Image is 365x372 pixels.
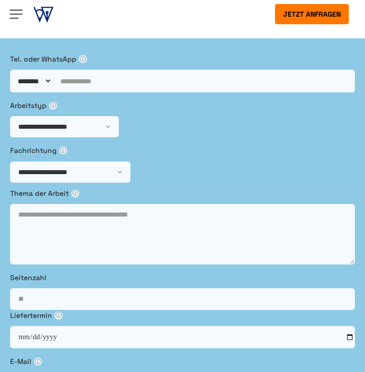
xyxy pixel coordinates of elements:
[34,357,42,365] span: ⓘ
[33,4,54,24] img: ghostwriter-österreich
[10,310,355,321] label: Liefertermin
[275,4,349,24] button: Jetzt anfragen
[10,54,355,65] label: Tel. oder WhatsApp
[10,356,355,367] label: E-Mail
[49,101,57,110] span: ⓘ
[10,188,355,199] label: Thema der Arbeit
[59,146,67,154] span: ⓘ
[55,311,63,320] span: ⓘ
[10,145,355,156] label: Fachrichtung
[10,100,355,111] label: Arbeitstyp
[10,272,355,283] label: Seitenzahl
[8,6,24,22] img: Menu open
[79,55,87,63] span: ⓘ
[71,189,79,197] span: ⓘ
